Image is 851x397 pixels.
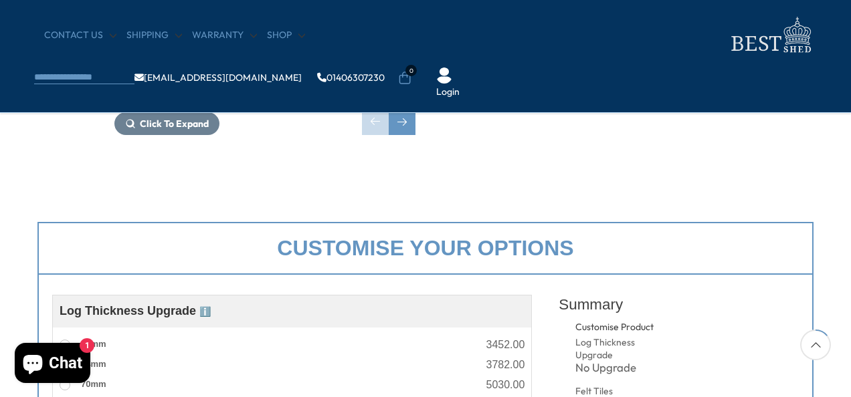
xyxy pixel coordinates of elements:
[436,68,452,84] img: User Icon
[389,108,415,135] div: Next slide
[723,13,817,57] img: logo
[140,118,209,130] span: Click To Expand
[126,29,182,42] a: Shipping
[575,321,702,334] div: Customise Product
[81,339,106,349] span: 34mm
[114,112,219,135] button: Click To Expand
[267,29,305,42] a: Shop
[192,29,257,42] a: Warranty
[559,288,799,321] div: Summary
[486,360,525,370] div: 3782.00
[398,72,411,85] a: 0
[11,343,94,386] inbox-online-store-chat: Shopify online store chat
[575,362,656,374] div: No Upgrade
[44,29,116,42] a: CONTACT US
[405,65,417,76] span: 0
[362,108,389,135] div: Previous slide
[134,73,302,82] a: [EMAIL_ADDRESS][DOMAIN_NAME]
[436,86,460,99] a: Login
[575,336,656,362] div: Log Thickness Upgrade
[317,73,385,82] a: 01406307230
[486,380,525,390] div: 5030.00
[60,304,211,317] span: Log Thickness Upgrade
[37,222,814,275] div: Customise your options
[199,306,211,317] span: ℹ️
[486,340,525,350] div: 3452.00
